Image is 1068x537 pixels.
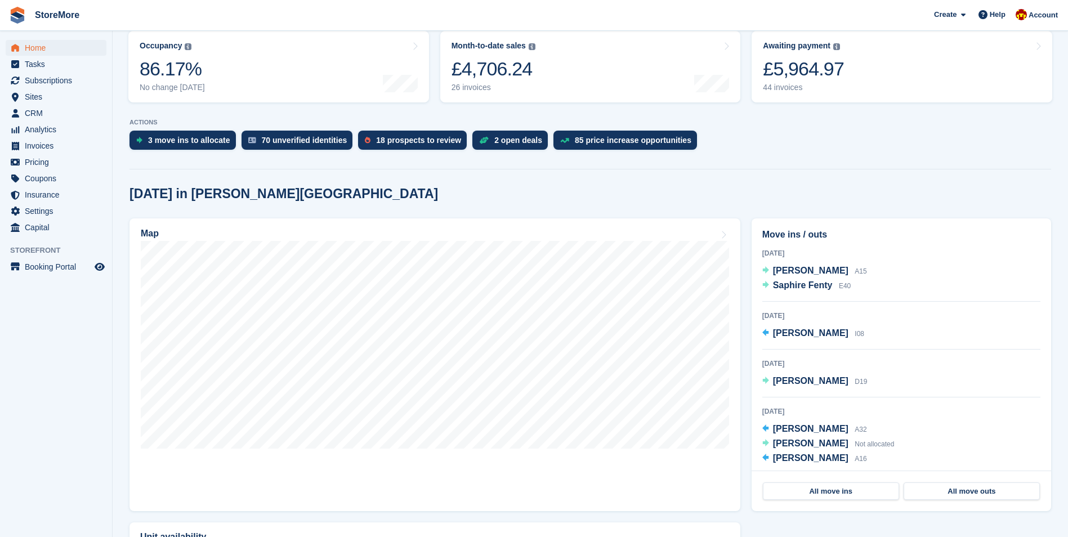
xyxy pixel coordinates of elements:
a: menu [6,56,106,72]
span: [PERSON_NAME] [773,266,848,275]
h2: Map [141,229,159,239]
img: price_increase_opportunities-93ffe204e8149a01c8c9dc8f82e8f89637d9d84a8eef4429ea346261dce0b2c0.svg [560,138,569,143]
a: menu [6,122,106,137]
span: Saphire Fenty [773,280,833,290]
span: Booking Portal [25,259,92,275]
a: All move ins [763,482,899,500]
a: 70 unverified identities [242,131,359,155]
a: menu [6,259,106,275]
a: [PERSON_NAME] I08 [762,326,864,341]
a: menu [6,171,106,186]
a: Preview store [93,260,106,274]
span: Tasks [25,56,92,72]
div: £5,964.97 [763,57,844,80]
span: CRM [25,105,92,121]
a: menu [6,187,106,203]
img: verify_identity-adf6edd0f0f0b5bbfe63781bf79b02c33cf7c696d77639b501bdc392416b5a36.svg [248,137,256,144]
div: Occupancy [140,41,182,51]
a: 2 open deals [472,131,553,155]
div: Awaiting payment [763,41,830,51]
div: Month-to-date sales [452,41,526,51]
a: Occupancy 86.17% No change [DATE] [128,31,429,102]
a: menu [6,220,106,235]
a: StoreMore [30,6,84,24]
span: A16 [855,455,866,463]
span: Coupons [25,171,92,186]
span: Help [990,9,1006,20]
img: Store More Team [1016,9,1027,20]
a: [PERSON_NAME] Not allocated [762,437,895,451]
span: Home [25,40,92,56]
div: 18 prospects to review [376,136,461,145]
a: All move outs [904,482,1040,500]
img: deal-1b604bf984904fb50ccaf53a9ad4b4a5d6e5aea283cecdc64d6e3604feb123c2.svg [479,136,489,144]
span: Capital [25,220,92,235]
a: 18 prospects to review [358,131,472,155]
span: E40 [839,282,851,290]
span: [PERSON_NAME] [773,328,848,338]
span: Account [1029,10,1058,21]
span: [PERSON_NAME] [773,438,848,448]
div: 86.17% [140,57,205,80]
span: Pricing [25,154,92,170]
div: 3 move ins to allocate [148,136,230,145]
h2: Move ins / outs [762,228,1040,241]
span: D19 [855,378,867,386]
a: [PERSON_NAME] A15 [762,264,867,279]
div: No change [DATE] [140,83,205,92]
a: [PERSON_NAME] A16 [762,451,867,466]
a: menu [6,40,106,56]
img: stora-icon-8386f47178a22dfd0bd8f6a31ec36ba5ce8667c1dd55bd0f319d3a0aa187defe.svg [9,7,26,24]
span: Insurance [25,187,92,203]
a: Month-to-date sales £4,706.24 26 invoices [440,31,741,102]
span: Sites [25,89,92,105]
span: [PERSON_NAME] [773,376,848,386]
a: 85 price increase opportunities [553,131,703,155]
div: [DATE] [762,359,1040,369]
span: A15 [855,267,866,275]
span: Analytics [25,122,92,137]
img: move_ins_to_allocate_icon-fdf77a2bb77ea45bf5b3d319d69a93e2d87916cf1d5bf7949dd705db3b84f3ca.svg [136,137,142,144]
span: Storefront [10,245,112,256]
span: I08 [855,330,864,338]
span: A32 [855,426,866,433]
img: icon-info-grey-7440780725fd019a000dd9b08b2336e03edf1995a4989e88bcd33f0948082b44.svg [529,43,535,50]
a: [PERSON_NAME] A32 [762,422,867,437]
span: Create [934,9,957,20]
span: Settings [25,203,92,219]
div: [DATE] [762,248,1040,258]
span: [PERSON_NAME] [773,453,848,463]
a: menu [6,138,106,154]
div: [DATE] [762,311,1040,321]
img: icon-info-grey-7440780725fd019a000dd9b08b2336e03edf1995a4989e88bcd33f0948082b44.svg [185,43,191,50]
a: [PERSON_NAME] D19 [762,374,868,389]
a: Awaiting payment £5,964.97 44 invoices [752,31,1052,102]
span: Subscriptions [25,73,92,88]
a: menu [6,203,106,219]
img: prospect-51fa495bee0391a8d652442698ab0144808aea92771e9ea1ae160a38d050c398.svg [365,137,370,144]
img: icon-info-grey-7440780725fd019a000dd9b08b2336e03edf1995a4989e88bcd33f0948082b44.svg [833,43,840,50]
div: £4,706.24 [452,57,535,80]
div: 2 open deals [494,136,542,145]
p: ACTIONS [129,119,1051,126]
a: Saphire Fenty E40 [762,279,851,293]
a: menu [6,105,106,121]
span: [PERSON_NAME] [773,424,848,433]
a: menu [6,73,106,88]
div: 70 unverified identities [262,136,347,145]
a: menu [6,154,106,170]
div: 85 price increase opportunities [575,136,691,145]
a: menu [6,89,106,105]
div: 26 invoices [452,83,535,92]
span: Invoices [25,138,92,154]
div: 44 invoices [763,83,844,92]
a: 3 move ins to allocate [129,131,242,155]
h2: [DATE] in [PERSON_NAME][GEOGRAPHIC_DATA] [129,186,438,202]
span: Not allocated [855,440,894,448]
a: Map [129,218,740,511]
div: [DATE] [762,406,1040,417]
